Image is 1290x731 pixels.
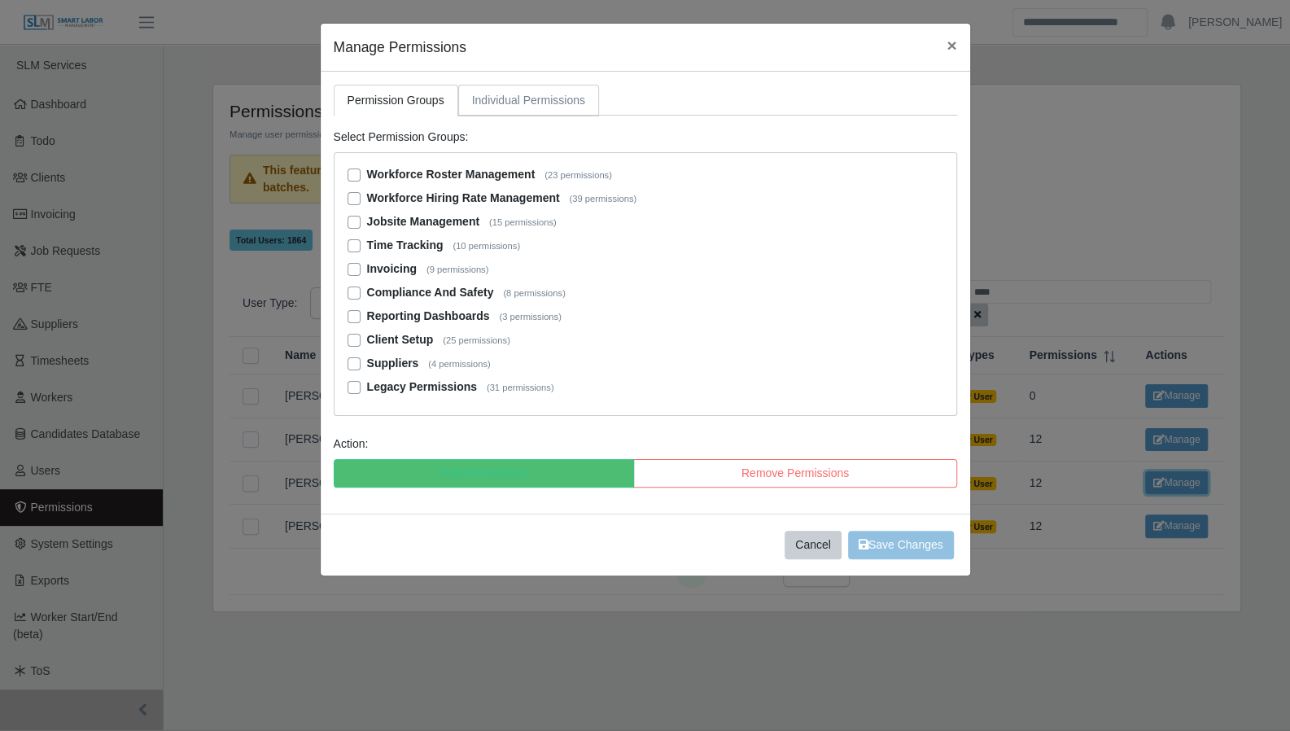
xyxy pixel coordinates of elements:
label: Select Permission Groups: [334,129,469,146]
span: (31 permissions) [487,383,554,392]
span: (10 permissions) [453,241,520,251]
strong: Time Tracking [367,239,444,252]
label: Action: [334,436,369,453]
span: (23 permissions) [544,170,612,180]
span: (9 permissions) [426,265,488,274]
span: (3 permissions) [499,312,561,322]
button: Save Changes [848,531,954,559]
a: Individual Permissions [458,85,599,116]
strong: Workforce Hiring Rate Management [367,191,560,204]
h5: Manage Permissions [334,37,466,58]
button: × [934,24,969,67]
span: Save Changes [859,538,943,551]
a: Permission Groups [334,85,458,116]
strong: Suppliers [367,357,419,370]
strong: Compliance And Safety [367,286,494,299]
span: (15 permissions) [489,217,557,227]
strong: Client Setup [367,333,434,346]
strong: Jobsite Management [367,215,479,228]
span: (39 permissions) [569,194,636,204]
span: (4 permissions) [428,359,490,369]
button: Cancel [785,531,842,559]
strong: Reporting Dashboards [367,309,490,322]
strong: Invoicing [367,262,417,275]
strong: Legacy Permissions [367,380,477,393]
strong: Workforce Roster Management [367,168,536,181]
span: (25 permissions) [443,335,510,345]
span: (8 permissions) [503,288,565,298]
span: × [947,36,956,55]
label: Remove Permissions [633,459,956,488]
label: Add Permissions [334,459,635,488]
